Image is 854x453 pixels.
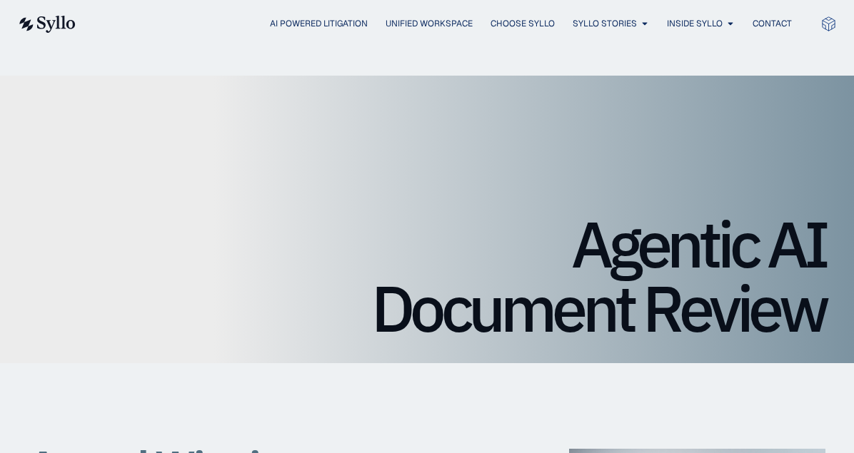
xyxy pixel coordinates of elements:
img: syllo [17,16,76,33]
div: Menu Toggle [104,17,792,31]
a: Contact [753,17,792,30]
a: Unified Workspace [386,17,473,30]
a: Choose Syllo [491,17,555,30]
h1: Agentic AI Document Review [29,212,825,340]
a: Syllo Stories [573,17,637,30]
a: Inside Syllo [667,17,723,30]
nav: Menu [104,17,792,31]
a: AI Powered Litigation [270,17,368,30]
